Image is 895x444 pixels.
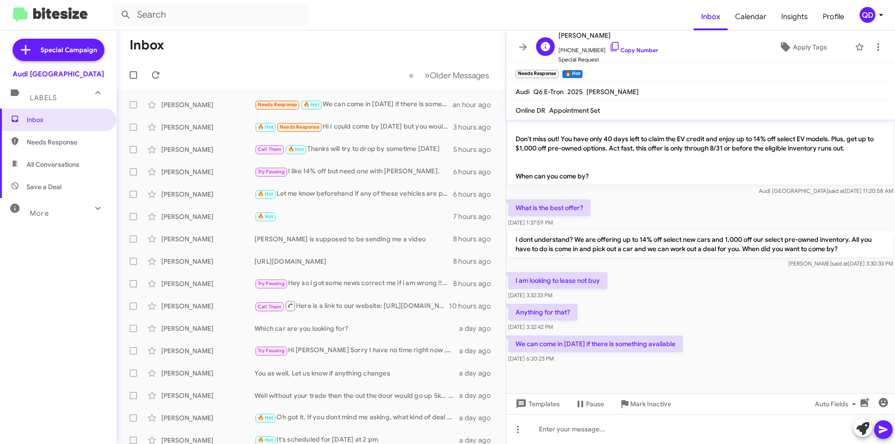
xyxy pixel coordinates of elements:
[453,167,498,177] div: 6 hours ago
[514,396,560,412] span: Templates
[694,3,728,30] a: Inbox
[280,124,319,130] span: Needs Response
[409,69,414,81] span: «
[516,106,545,115] span: Online DR
[508,335,683,352] p: We can come in [DATE] if there is something available
[161,190,255,199] div: [PERSON_NAME]
[459,391,498,400] div: a day ago
[255,324,459,333] div: Which car are you looking for?
[161,279,255,288] div: [PERSON_NAME]
[255,166,453,177] div: I like 14% off but need one with [PERSON_NAME].
[533,88,564,96] span: Q6 E-Tron
[508,292,552,299] span: [DATE] 3:32:33 PM
[258,437,274,443] span: 🔥 Hot
[303,102,319,108] span: 🔥 Hot
[459,369,498,378] div: a day ago
[774,3,815,30] a: Insights
[815,396,860,412] span: Auto Fields
[255,144,453,155] div: Thanks will try to drop by sometime [DATE]
[755,39,850,55] button: Apply Tags
[453,190,498,199] div: 6 hours ago
[508,102,893,184] p: Hi [PERSON_NAME] it's [PERSON_NAME] at [GEOGRAPHIC_DATA]. Don't miss out! You have only 40 days l...
[288,146,304,152] span: 🔥 Hot
[255,99,453,110] div: We can come in [DATE] if there is something available
[161,123,255,132] div: [PERSON_NAME]
[567,396,612,412] button: Pause
[449,301,498,311] div: 10 hours ago
[586,396,604,412] span: Pause
[255,412,459,423] div: Oh got it, If you dont mind me asking, what kind of deal are you getting there? What if i match o...
[453,145,498,154] div: 5 hours ago
[852,7,885,23] button: QD
[419,66,495,85] button: Next
[832,260,848,267] span: said at
[161,369,255,378] div: [PERSON_NAME]
[161,234,255,244] div: [PERSON_NAME]
[459,413,498,423] div: a day ago
[567,88,583,96] span: 2025
[258,146,282,152] span: Call Them
[30,94,57,102] span: Labels
[860,7,875,23] div: QD
[453,234,498,244] div: 8 hours ago
[508,219,553,226] span: [DATE] 1:37:59 PM
[258,213,274,219] span: 🔥 Hot
[161,212,255,221] div: [PERSON_NAME]
[508,323,553,330] span: [DATE] 3:32:42 PM
[161,145,255,154] div: [PERSON_NAME]
[255,278,453,289] div: Hey so i got some news correct me if i am wrong !! Do you give finance option to the internationa...
[728,3,774,30] a: Calendar
[586,88,639,96] span: [PERSON_NAME]
[41,45,97,55] span: Special Campaign
[27,115,106,124] span: Inbox
[403,66,420,85] button: Previous
[759,187,893,194] span: Audi [GEOGRAPHIC_DATA] [DATE] 11:20:58 AM
[161,413,255,423] div: [PERSON_NAME]
[13,69,104,79] div: Audi [GEOGRAPHIC_DATA]
[161,100,255,109] div: [PERSON_NAME]
[258,124,274,130] span: 🔥 Hot
[453,100,498,109] div: an hour ago
[562,70,582,78] small: 🔥 Hot
[549,106,600,115] span: Appointment Set
[516,70,558,78] small: Needs Response
[404,66,495,85] nav: Page navigation example
[453,212,498,221] div: 7 hours ago
[113,4,309,26] input: Search
[161,324,255,333] div: [PERSON_NAME]
[258,304,282,310] span: Call Them
[255,122,453,132] div: Hi I could come by [DATE] but you would have to confirm that the etron I told you about is available
[558,55,658,64] span: Special Request
[807,396,867,412] button: Auto Fields
[255,234,453,244] div: [PERSON_NAME] is supposed to be sending me a video
[27,160,79,169] span: All Conversations
[453,279,498,288] div: 8 hours ago
[558,30,658,41] span: [PERSON_NAME]
[27,182,62,191] span: Save a Deal
[13,39,104,61] a: Special Campaign
[255,345,459,356] div: Hi [PERSON_NAME] Sorry I have no time right now ,but when I have I will let you know Thank you
[255,189,453,199] div: Let me know beforehand if any of these vehicles are possible within the above given budget.
[508,304,578,321] p: Anything for that?
[161,346,255,355] div: [PERSON_NAME]
[258,280,285,287] span: Try Pausing
[828,187,845,194] span: said at
[258,415,274,421] span: 🔥 Hot
[255,391,459,400] div: Well without your trade then the out the door would go up 5k... Was there a number you were looki...
[258,169,285,175] span: Try Pausing
[161,301,255,311] div: [PERSON_NAME]
[506,396,567,412] button: Templates
[815,3,852,30] a: Profile
[161,391,255,400] div: [PERSON_NAME]
[459,324,498,333] div: a day ago
[508,272,607,289] p: I am looking to lease not buy
[425,69,430,81] span: »
[508,199,591,216] p: What is the best offer?
[612,396,679,412] button: Mark Inactive
[558,41,658,55] span: [PHONE_NUMBER]
[788,260,893,267] span: [PERSON_NAME] [DATE] 3:30:33 PM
